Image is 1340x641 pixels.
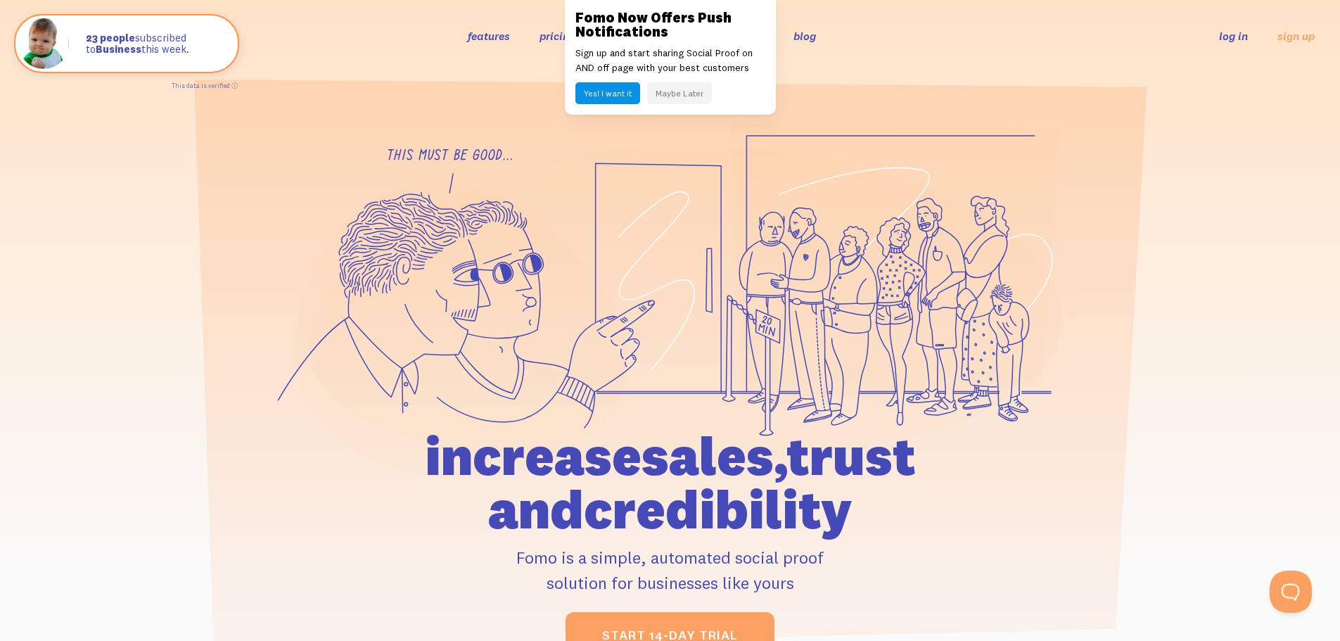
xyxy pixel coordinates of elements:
a: pricing [540,29,575,43]
strong: Business [96,42,141,56]
a: This data is verified ⓘ [172,82,238,89]
strong: 23 people [86,31,135,44]
button: Maybe Later [647,82,712,104]
img: Fomo [18,18,69,69]
button: Yes! I want it [575,82,640,104]
p: Sign up and start sharing Social Proof on AND off page with your best customers [575,46,765,75]
a: blog [793,29,816,43]
iframe: Help Scout Beacon - Open [1270,571,1312,613]
a: log in [1219,29,1248,43]
p: Fomo is a simple, automated social proof solution for businesses like yours [345,545,996,595]
h3: Fomo Now Offers Push Notifications [575,11,765,39]
a: sign up [1277,29,1315,44]
a: features [468,29,510,43]
h1: increase sales, trust and credibility [345,429,996,536]
p: subscribed to this week. [86,32,224,56]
